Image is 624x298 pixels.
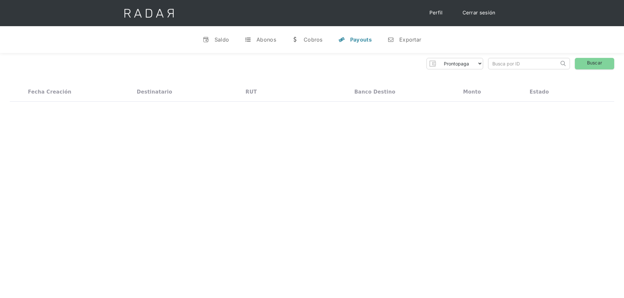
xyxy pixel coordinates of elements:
[338,36,345,43] div: y
[463,89,481,95] div: Monto
[575,58,614,69] a: Buscar
[246,89,257,95] div: RUT
[28,89,71,95] div: Fecha creación
[530,89,549,95] div: Estado
[399,36,421,43] div: Exportar
[350,36,372,43] div: Payouts
[354,89,395,95] div: Banco destino
[488,58,559,69] input: Busca por ID
[203,36,209,43] div: v
[426,58,483,69] form: Form
[137,89,172,95] div: Destinatario
[304,36,323,43] div: Cobros
[215,36,229,43] div: Saldo
[245,36,251,43] div: t
[423,7,449,19] a: Perfil
[292,36,298,43] div: w
[456,7,502,19] a: Cerrar sesión
[388,36,394,43] div: n
[256,36,276,43] div: Abonos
